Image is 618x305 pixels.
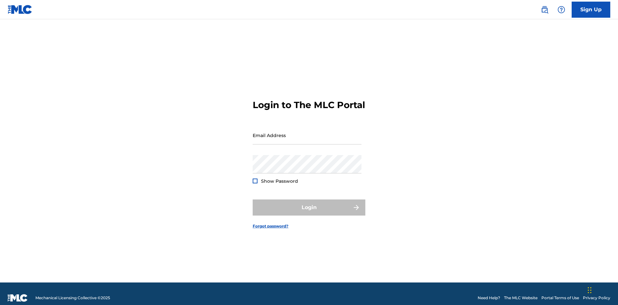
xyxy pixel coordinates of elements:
[588,281,592,300] div: Drag
[541,295,579,301] a: Portal Terms of Use
[478,295,500,301] a: Need Help?
[253,99,365,111] h3: Login to The MLC Portal
[8,294,28,302] img: logo
[261,178,298,184] span: Show Password
[557,6,565,14] img: help
[583,295,610,301] a: Privacy Policy
[35,295,110,301] span: Mechanical Licensing Collective © 2025
[253,223,288,229] a: Forgot password?
[538,3,551,16] a: Public Search
[555,3,568,16] div: Help
[541,6,548,14] img: search
[572,2,610,18] a: Sign Up
[586,274,618,305] iframe: Chat Widget
[8,5,33,14] img: MLC Logo
[504,295,538,301] a: The MLC Website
